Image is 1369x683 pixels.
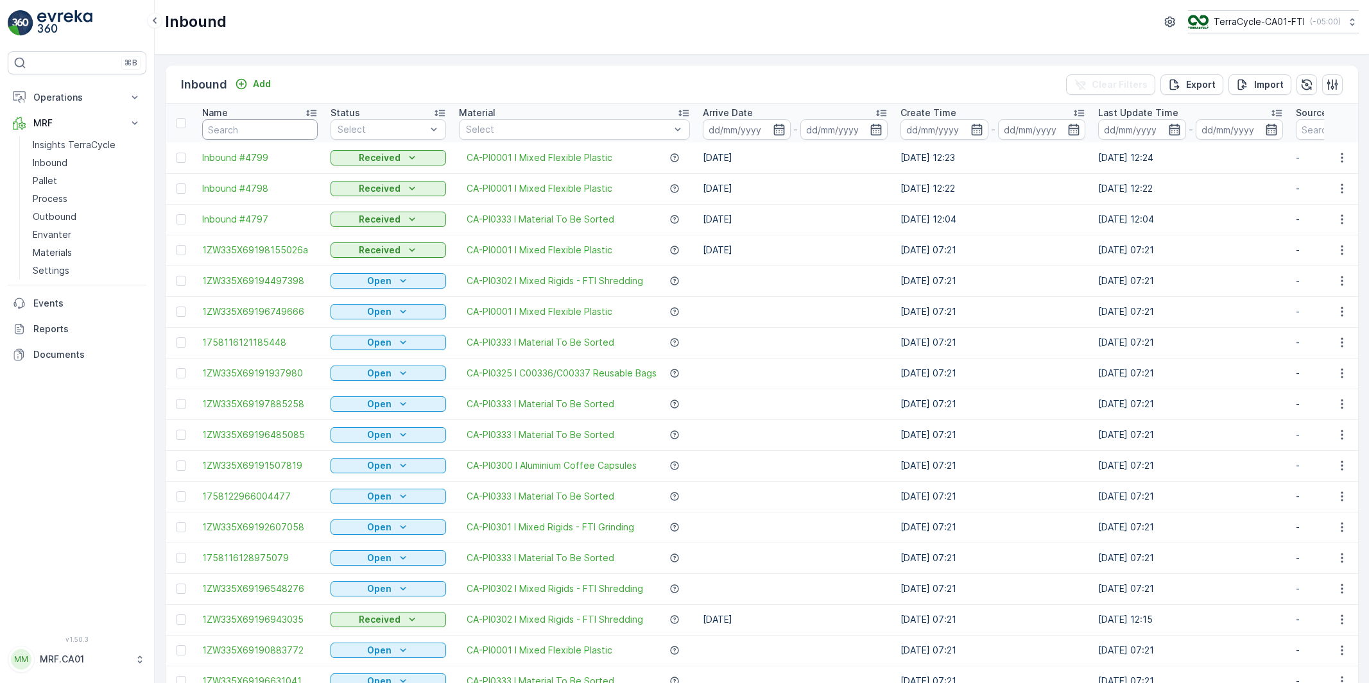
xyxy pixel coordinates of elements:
[359,182,400,195] p: Received
[367,552,392,564] p: Open
[28,136,146,154] a: Insights TerraCycle
[1092,358,1289,389] td: [DATE] 07:21
[359,613,400,626] p: Received
[176,645,186,655] div: Toggle Row Selected
[253,78,271,90] p: Add
[331,212,446,227] button: Received
[467,305,612,318] span: CA-PI0001 I Mixed Flexible Plastic
[28,226,146,244] a: Envanter
[696,604,894,635] td: [DATE]
[176,430,186,440] div: Toggle Row Selected
[33,348,141,361] p: Documents
[338,123,426,136] p: Select
[202,552,318,564] a: 1758116128975079
[894,635,1092,666] td: [DATE] 07:21
[998,119,1086,140] input: dd/mm/yyyy
[467,213,614,226] a: CA-PI0333 I Material To Be Sorted
[467,552,614,564] a: CA-PI0333 I Material To Be Sorted
[467,613,643,626] span: CA-PI0302 I Mixed Rigids - FTI Shredding
[1098,119,1186,140] input: dd/mm/yyyy
[367,582,392,595] p: Open
[8,646,146,673] button: MMMRF.CA01
[28,262,146,280] a: Settings
[1092,635,1289,666] td: [DATE] 07:21
[800,119,888,140] input: dd/mm/yyyy
[1092,78,1148,91] p: Clear Filters
[1092,604,1289,635] td: [DATE] 12:15
[28,172,146,190] a: Pallet
[33,210,76,223] p: Outbound
[33,228,71,241] p: Envanter
[176,337,186,348] div: Toggle Row Selected
[202,613,318,626] span: 1ZW335X69196943035
[467,367,657,380] span: CA-PI0325 I C00336/C00337 Reusable Bags
[467,336,614,349] a: CA-PI0333 I Material To Be Sorted
[367,428,392,441] p: Open
[1092,296,1289,327] td: [DATE] 07:21
[1092,419,1289,450] td: [DATE] 07:21
[202,305,318,318] a: 1ZW335X69196749666
[894,604,1092,635] td: [DATE] 07:21
[894,204,1092,235] td: [DATE] 12:04
[1228,74,1291,95] button: Import
[8,291,146,316] a: Events
[894,512,1092,543] td: [DATE] 07:21
[176,153,186,163] div: Toggle Row Selected
[331,550,446,566] button: Open
[1092,389,1289,419] td: [DATE] 07:21
[181,76,227,94] p: Inbound
[28,208,146,226] a: Outbound
[1092,573,1289,604] td: [DATE] 07:21
[202,521,318,534] span: 1ZW335X69192607058
[331,366,446,381] button: Open
[894,389,1092,419] td: [DATE] 07:21
[900,106,956,119] p: Create Time
[176,399,186,409] div: Toggle Row Selected
[202,213,318,226] a: Inbound #4797
[467,582,643,595] span: CA-PI0302 I Mixed Rigids - FTI Shredding
[331,396,446,412] button: Open
[8,110,146,136] button: MRF
[33,297,141,310] p: Events
[467,490,614,503] span: CA-PI0333 I Material To Be Sorted
[367,459,392,472] p: Open
[367,644,392,657] p: Open
[894,173,1092,204] td: [DATE] 12:22
[202,244,318,257] a: 1ZW335X69198155026a
[1092,266,1289,296] td: [DATE] 07:21
[202,490,318,503] a: 1758122966004477
[894,573,1092,604] td: [DATE] 07:21
[703,106,753,119] p: Arrive Date
[467,644,612,657] span: CA-PI0001 I Mixed Flexible Plastic
[125,58,137,68] p: ⌘B
[894,358,1092,389] td: [DATE] 07:21
[331,612,446,627] button: Received
[703,119,791,140] input: dd/mm/yyyy
[894,543,1092,573] td: [DATE] 07:21
[894,235,1092,266] td: [DATE] 07:21
[1189,122,1193,137] p: -
[202,274,318,287] a: 1ZW335X69194497398
[467,398,614,410] span: CA-PI0333 I Material To Be Sorted
[359,151,400,164] p: Received
[331,643,446,658] button: Open
[202,151,318,164] a: Inbound #4799
[467,459,637,472] a: CA-PI0300 I Aluminium Coffee Capsules
[33,139,116,151] p: Insights TerraCycle
[176,614,186,625] div: Toggle Row Selected
[900,119,988,140] input: dd/mm/yyyy
[696,142,894,173] td: [DATE]
[467,428,614,441] a: CA-PI0333 I Material To Be Sorted
[230,76,276,92] button: Add
[467,244,612,257] span: CA-PI0001 I Mixed Flexible Plastic
[202,398,318,410] a: 1ZW335X69197885258
[1092,512,1289,543] td: [DATE] 07:21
